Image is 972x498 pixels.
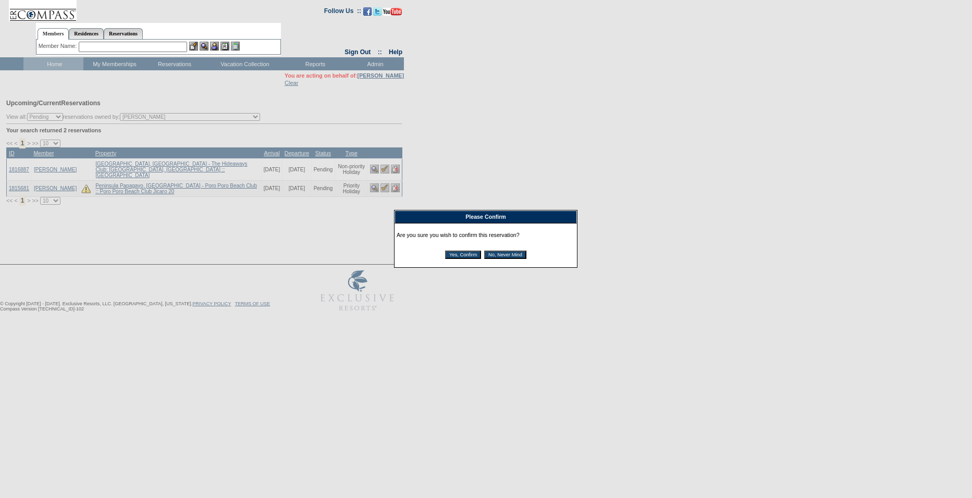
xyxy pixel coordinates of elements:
img: Impersonate [210,42,219,51]
span: :: [378,48,382,56]
img: Subscribe to our YouTube Channel [383,8,402,16]
img: View [200,42,208,51]
img: Follow us on Twitter [373,7,382,16]
a: Subscribe to our YouTube Channel [383,10,402,17]
a: Follow us on Twitter [373,10,382,17]
div: Member Name: [39,42,79,51]
input: No, Never Mind [484,251,526,259]
img: Become our fan on Facebook [363,7,372,16]
input: Yes, Confirm [445,251,481,259]
img: Reservations [220,42,229,51]
div: Are you sure you wish to confirm this reservation? [397,226,575,265]
img: b_calculator.gif [231,42,240,51]
a: Sign Out [344,48,371,56]
a: Reservations [104,28,143,39]
a: Become our fan on Facebook [363,10,372,17]
img: b_edit.gif [189,42,198,51]
a: Members [38,28,69,40]
a: Residences [69,28,104,39]
td: Follow Us :: [324,6,361,19]
a: Help [389,48,402,56]
div: Please Confirm [395,210,577,223]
